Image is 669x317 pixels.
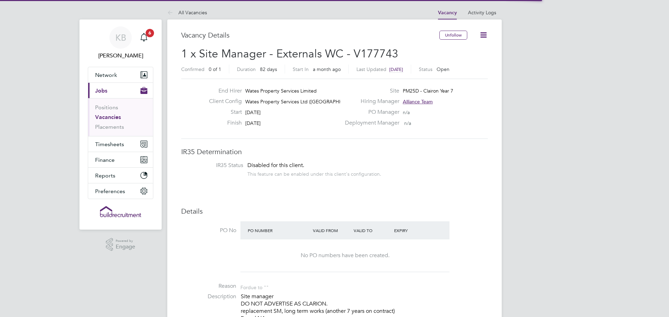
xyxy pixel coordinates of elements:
label: PO No [181,227,236,234]
a: Placements [95,124,124,130]
a: Positions [95,104,118,111]
span: KB [115,33,126,42]
div: Jobs [88,98,153,136]
button: Unfollow [439,31,467,40]
a: Powered byEngage [106,238,136,251]
div: Valid To [352,224,393,237]
a: Vacancies [95,114,121,120]
button: Timesheets [88,136,153,152]
h3: IR35 Determination [181,147,488,156]
img: buildrec-logo-retina.png [100,206,141,217]
button: Jobs [88,83,153,98]
label: Client Config [203,98,242,105]
label: IR35 Status [188,162,243,169]
label: PO Manager [341,109,399,116]
span: Reports [95,172,115,179]
div: Expiry [392,224,433,237]
div: PO Number [246,224,311,237]
span: [DATE] [245,109,261,116]
label: Start In [293,66,309,72]
span: Jobs [95,87,107,94]
span: 1 x Site Manager - Externals WC - V177743 [181,47,398,61]
label: Start [203,109,242,116]
label: Last Updated [356,66,386,72]
label: Site [341,87,399,95]
span: n/a [404,120,411,126]
span: [DATE] [245,120,261,126]
label: Hiring Manager [341,98,399,105]
label: Finish [203,119,242,127]
span: 6 [146,29,154,37]
div: This feature can be enabled under this client's configuration. [247,169,381,177]
h3: Vacancy Details [181,31,439,40]
h3: Details [181,207,488,216]
span: Kristian Booth [88,51,153,60]
div: For due to "" [240,283,269,291]
span: Timesheets [95,141,124,148]
label: End Hirer [203,87,242,95]
div: No PO numbers have been created. [247,252,443,259]
label: Deployment Manager [341,119,399,127]
a: Go to home page [88,206,153,217]
span: n/a [403,109,410,116]
button: Network [88,67,153,82]
button: Preferences [88,183,153,199]
button: Reports [88,168,153,183]
span: PM25D - Clairon Year 7 [403,88,453,94]
a: KB[PERSON_NAME] [88,26,153,60]
a: 6 [137,26,151,49]
label: Status [419,66,432,72]
span: [DATE] [389,66,403,72]
a: All Vacancies [167,9,207,16]
span: Finance [95,157,115,163]
span: a month ago [313,66,341,72]
span: Alliance Team [403,98,433,105]
span: 0 of 1 [209,66,221,72]
span: Engage [116,244,135,250]
div: Valid From [311,224,352,237]
span: 82 days [260,66,277,72]
nav: Main navigation [79,19,162,230]
span: Powered by [116,238,135,244]
label: Confirmed [181,66,205,72]
label: Description [181,293,236,300]
button: Finance [88,152,153,167]
a: Vacancy [438,10,457,16]
span: Disabled for this client. [247,162,304,169]
span: Open [437,66,449,72]
span: Preferences [95,188,125,195]
a: Activity Logs [468,9,496,16]
span: Wates Property Services Ltd ([GEOGRAPHIC_DATA]… [245,98,366,105]
span: Wates Property Services Limited [245,88,317,94]
span: Network [95,72,117,78]
label: Reason [181,283,236,290]
label: Duration [237,66,256,72]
